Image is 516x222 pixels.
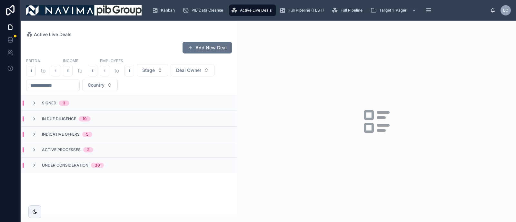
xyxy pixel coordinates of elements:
a: Kanban [150,5,179,16]
span: Active Live Deals [240,8,272,13]
div: 3 [63,101,65,106]
button: Select Button [82,79,118,91]
img: App logo [26,5,142,15]
div: 5 [86,132,88,137]
a: Full Pipeline (TEST) [277,5,328,16]
a: Active Live Deals [229,5,276,16]
p: to [41,67,46,74]
span: Signed [42,101,56,106]
span: Target 1-Pager [379,8,407,13]
span: In Due Diligence [42,116,76,121]
button: Add New Deal [183,42,232,53]
button: Select Button [137,64,168,76]
span: Country [88,82,104,88]
label: Income [63,58,78,63]
span: Under Consideration [42,163,88,168]
span: PIB Data Cleanse [192,8,223,13]
span: Full Pipeline [341,8,362,13]
div: 19 [83,116,87,121]
div: 2 [87,147,89,152]
span: Active Processes [42,147,81,152]
a: Active Live Deals [26,31,72,38]
span: Deal Owner [176,67,201,73]
label: EBITDA [26,58,40,63]
p: to [78,67,83,74]
span: Active Live Deals [34,31,72,38]
div: scrollable content [147,3,490,17]
p: to [114,67,119,74]
span: LC [503,8,508,13]
span: Stage [142,67,155,73]
span: Indicative Offers [42,132,80,137]
a: Full Pipeline [330,5,367,16]
label: Employees [100,58,123,63]
a: Target 1-Pager [368,5,420,16]
a: PIB Data Cleanse [181,5,228,16]
span: Kanban [161,8,175,13]
div: 30 [95,163,100,168]
button: Select Button [171,64,214,76]
span: Full Pipeline (TEST) [288,8,324,13]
